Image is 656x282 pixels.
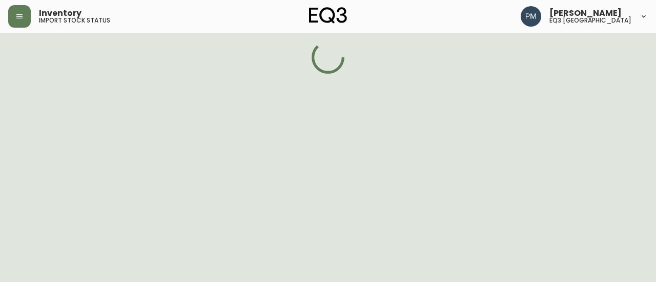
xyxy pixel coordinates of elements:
h5: eq3 [GEOGRAPHIC_DATA] [549,17,631,24]
span: Inventory [39,9,81,17]
h5: import stock status [39,17,110,24]
img: logo [309,7,347,24]
img: 0a7c5790205149dfd4c0ba0a3a48f705 [521,6,541,27]
span: [PERSON_NAME] [549,9,622,17]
